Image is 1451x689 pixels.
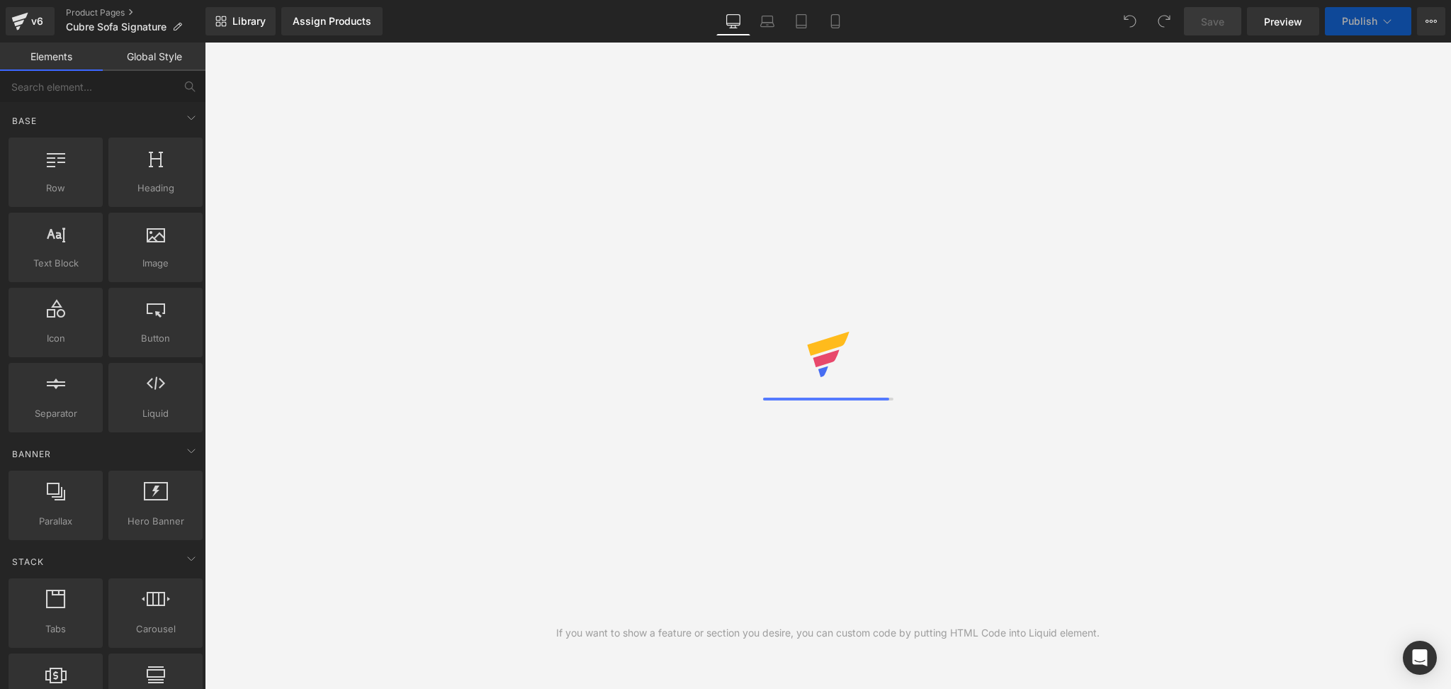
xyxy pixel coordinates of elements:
[13,406,98,421] span: Separator
[113,514,198,529] span: Hero Banner
[784,7,818,35] a: Tablet
[232,15,266,28] span: Library
[818,7,852,35] a: Mobile
[1417,7,1445,35] button: More
[11,555,45,568] span: Stack
[113,256,198,271] span: Image
[13,622,98,637] span: Tabs
[556,625,1100,641] div: If you want to show a feature or section you desire, you can custom code by putting HTML Code int...
[11,447,52,461] span: Banner
[6,7,55,35] a: v6
[750,7,784,35] a: Laptop
[113,331,198,346] span: Button
[293,16,371,27] div: Assign Products
[113,622,198,637] span: Carousel
[205,7,276,35] a: New Library
[13,331,98,346] span: Icon
[28,12,46,30] div: v6
[1247,7,1319,35] a: Preview
[13,256,98,271] span: Text Block
[1150,7,1178,35] button: Redo
[11,114,38,128] span: Base
[13,514,98,529] span: Parallax
[13,181,98,196] span: Row
[66,7,205,18] a: Product Pages
[103,43,205,71] a: Global Style
[1264,14,1302,29] span: Preview
[1201,14,1224,29] span: Save
[1116,7,1144,35] button: Undo
[113,181,198,196] span: Heading
[1325,7,1411,35] button: Publish
[716,7,750,35] a: Desktop
[113,406,198,421] span: Liquid
[1342,16,1377,27] span: Publish
[66,21,166,33] span: Cubre Sofa Signature
[1403,641,1437,675] div: Open Intercom Messenger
